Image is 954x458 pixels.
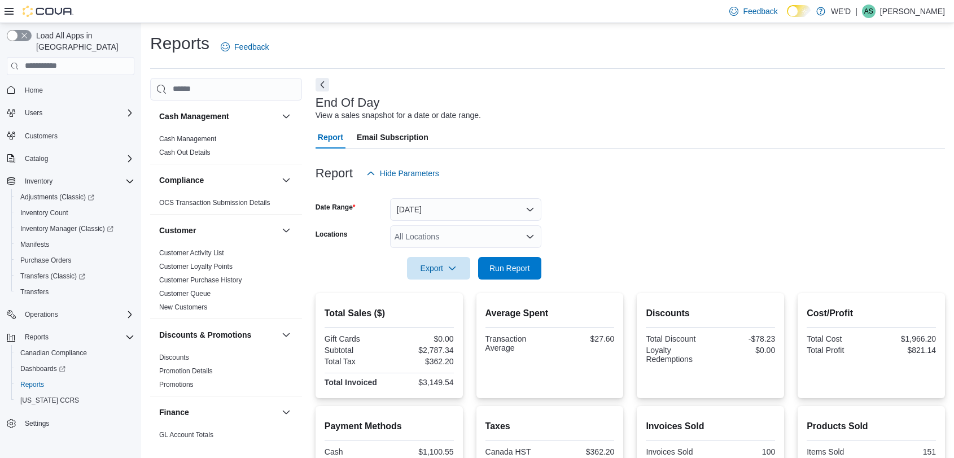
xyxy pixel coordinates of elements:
a: Canadian Compliance [16,346,91,360]
button: Hide Parameters [362,162,444,185]
span: Reports [20,380,44,389]
div: Loyalty Redemptions [646,346,708,364]
span: Users [25,108,42,117]
h2: Payment Methods [325,420,454,433]
span: Transfers [20,287,49,296]
span: Customers [20,129,134,143]
span: Report [318,126,343,149]
a: Reports [16,378,49,391]
img: Cova [23,6,73,17]
a: Manifests [16,238,54,251]
a: Customer Activity List [159,249,224,257]
p: WE'D [831,5,851,18]
span: Purchase Orders [20,256,72,265]
button: Reports [20,330,53,344]
span: Catalog [20,152,134,165]
span: Transfers (Classic) [16,269,134,283]
span: Reports [16,378,134,391]
a: Transfers [16,285,53,299]
span: Settings [25,419,49,428]
span: Inventory Count [16,206,134,220]
span: Inventory Manager (Classic) [16,222,134,235]
span: Inventory [20,175,134,188]
h2: Products Sold [807,420,936,433]
button: Operations [2,307,139,322]
span: Catalog [25,154,48,163]
a: New Customers [159,303,207,311]
a: Dashboards [11,361,139,377]
a: Feedback [216,36,273,58]
span: Customer Queue [159,289,211,298]
div: Total Tax [325,357,387,366]
button: Inventory [2,173,139,189]
a: Transfers (Classic) [16,269,90,283]
a: GL Account Totals [159,431,213,439]
a: Home [20,84,47,97]
a: Transfers (Classic) [11,268,139,284]
p: | [855,5,857,18]
a: Promotions [159,381,194,389]
div: $821.14 [874,346,936,355]
div: $1,966.20 [874,334,936,343]
span: Hide Parameters [380,168,439,179]
span: Customer Loyalty Points [159,262,233,271]
div: $2,787.34 [391,346,453,355]
a: Inventory Manager (Classic) [11,221,139,237]
button: Home [2,82,139,98]
button: [US_STATE] CCRS [11,392,139,408]
span: GL Transactions [159,444,208,453]
button: Run Report [478,257,541,280]
span: Canadian Compliance [16,346,134,360]
button: Finance [159,407,277,418]
span: OCS Transaction Submission Details [159,198,270,207]
span: Promotion Details [159,367,213,376]
div: $0.00 [391,334,453,343]
a: [US_STATE] CCRS [16,394,84,407]
div: 151 [874,447,936,456]
h3: Cash Management [159,111,229,122]
h2: Cost/Profit [807,307,936,320]
h2: Discounts [646,307,775,320]
div: Aleks Stam [862,5,876,18]
a: Adjustments (Classic) [16,190,99,204]
div: Compliance [150,196,302,214]
div: Invoices Sold [646,447,708,456]
span: Load All Apps in [GEOGRAPHIC_DATA] [32,30,134,53]
span: Transfers [16,285,134,299]
div: Canada HST [485,447,548,456]
div: -$78.23 [713,334,775,343]
h3: End Of Day [316,96,380,110]
button: Settings [2,415,139,431]
span: Cash Management [159,134,216,143]
span: Reports [20,330,134,344]
button: Inventory Count [11,205,139,221]
label: Date Range [316,203,356,212]
button: Discounts & Promotions [279,328,293,342]
a: Adjustments (Classic) [11,189,139,205]
div: Total Discount [646,334,708,343]
a: OCS Transaction Submission Details [159,199,270,207]
a: Inventory Manager (Classic) [16,222,118,235]
div: $362.20 [391,357,453,366]
button: Next [316,78,329,91]
div: $362.20 [552,447,614,456]
button: Reports [11,377,139,392]
span: Cash Out Details [159,148,211,157]
button: Canadian Compliance [11,345,139,361]
div: Cash Management [150,132,302,164]
span: Dashboards [16,362,134,376]
span: Inventory Manager (Classic) [20,224,113,233]
span: AS [864,5,873,18]
div: Gift Cards [325,334,387,343]
span: Run Report [489,263,530,274]
button: Transfers [11,284,139,300]
h1: Reports [150,32,209,55]
h3: Customer [159,225,196,236]
label: Locations [316,230,348,239]
h2: Average Spent [485,307,615,320]
span: Canadian Compliance [20,348,87,357]
a: Inventory Count [16,206,73,220]
span: Home [20,83,134,97]
a: Customer Purchase History [159,276,242,284]
a: Promotion Details [159,367,213,375]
